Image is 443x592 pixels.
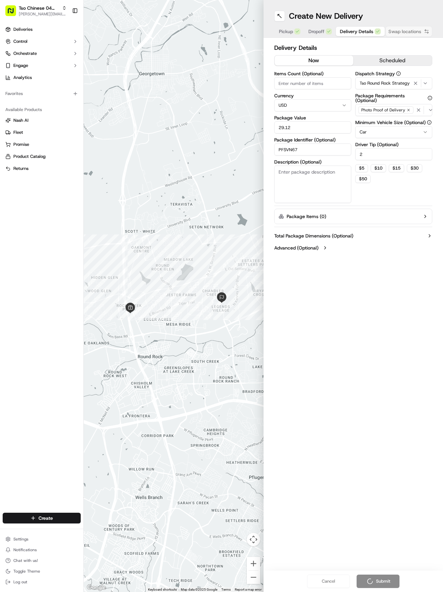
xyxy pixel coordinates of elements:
button: scheduled [353,56,432,66]
button: Advanced (Optional) [274,244,433,251]
button: Total Package Dimensions (Optional) [274,232,433,239]
h1: Create New Delivery [289,11,363,21]
span: Dropoff [308,28,324,35]
a: Returns [5,166,78,172]
button: Create [3,513,81,523]
a: Nash AI [5,117,78,123]
img: Nash [7,7,20,20]
p: Welcome 👋 [7,27,122,37]
label: Package Items ( 0 ) [287,213,326,220]
img: Google [85,583,107,592]
label: Package Identifier (Optional) [274,137,351,142]
span: Knowledge Base [13,131,51,138]
a: Report a map error [235,588,262,591]
label: Dispatch Strategy [355,71,432,76]
img: 9188753566659_6852d8bf1fb38e338040_72.png [14,64,26,76]
span: Control [13,38,27,44]
button: Product Catalog [3,151,81,162]
label: Items Count (Optional) [274,71,351,76]
span: Orchestrate [13,51,37,57]
label: Driver Tip (Optional) [355,142,432,147]
a: Open this area in Google Maps (opens a new window) [85,583,107,592]
span: Log out [13,579,27,585]
span: Pickup [279,28,293,35]
label: Package Requirements (Optional) [355,93,432,103]
img: 1736555255976-a54dd68f-1ca7-489b-9aae-adbdc363a1c4 [7,64,19,76]
input: Got a question? Start typing here... [17,43,121,50]
span: API Documentation [63,131,107,138]
input: Enter package value [274,121,351,133]
a: 💻API Documentation [54,129,110,141]
button: Package Items (0) [274,209,433,224]
button: Promise [3,139,81,150]
button: Tso Chinese 04 Round Rock[PERSON_NAME][EMAIL_ADDRESS][DOMAIN_NAME] [3,3,69,19]
span: Tso Round Rock Strategy [360,80,410,86]
button: now [275,56,353,66]
label: Minimum Vehicle Size (Optional) [355,120,432,125]
label: Package Value [274,115,351,120]
span: [PERSON_NAME] (Assistant Store Manager) [21,104,91,109]
label: Advanced (Optional) [274,244,318,251]
a: 📗Knowledge Base [4,129,54,141]
button: Toggle Theme [3,567,81,576]
span: • [92,104,95,109]
button: Engage [3,60,81,71]
button: See all [104,86,122,94]
button: Keyboard shortcuts [148,587,177,592]
span: [DATE] [96,104,110,109]
span: Fleet [13,129,23,135]
span: Deliveries [13,26,32,32]
div: We're available if you need us! [30,71,92,76]
div: 💻 [57,132,62,137]
button: Tso Chinese 04 Round Rock [19,5,59,11]
button: [PERSON_NAME][EMAIL_ADDRESS][DOMAIN_NAME] [19,11,67,17]
button: Start new chat [114,66,122,74]
span: Toggle Theme [13,569,40,574]
span: Chat with us! [13,558,38,563]
button: Settings [3,534,81,544]
span: Promise [13,141,29,147]
div: Start new chat [30,64,110,71]
span: Settings [13,536,28,542]
label: Total Package Dimensions (Optional) [274,232,353,239]
button: $30 [407,164,422,172]
h2: Delivery Details [274,43,433,53]
a: Deliveries [3,24,81,35]
button: Zoom out [247,571,260,584]
button: Nash AI [3,115,81,126]
span: Photo Proof of Delivery [361,107,405,113]
div: Past conversations [7,87,45,92]
span: Returns [13,166,28,172]
label: Currency [274,93,351,98]
button: Dispatch Strategy [396,71,401,76]
button: $50 [355,175,371,183]
input: Enter package identifier [274,143,351,156]
button: Zoom in [247,557,260,570]
button: $5 [355,164,368,172]
div: Available Products [3,104,81,115]
a: Promise [5,141,78,147]
button: Log out [3,577,81,587]
div: Favorites [3,88,81,99]
button: Fleet [3,127,81,138]
button: $10 [371,164,386,172]
input: Enter number of items [274,77,351,89]
button: Chat with us! [3,556,81,565]
button: Minimum Vehicle Size (Optional) [427,120,432,125]
button: Control [3,36,81,47]
button: Package Requirements (Optional) [428,96,432,100]
a: Powered byPylon [47,147,81,153]
span: Notifications [13,547,37,553]
span: Engage [13,63,28,69]
div: 📗 [7,132,12,137]
button: Tso Round Rock Strategy [355,77,432,89]
span: Delivery Details [340,28,373,35]
input: Enter driver tip amount [355,148,432,160]
button: Notifications [3,545,81,555]
a: Analytics [3,72,81,83]
button: Returns [3,163,81,174]
a: Terms (opens in new tab) [221,588,231,591]
a: Product Catalog [5,154,78,160]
